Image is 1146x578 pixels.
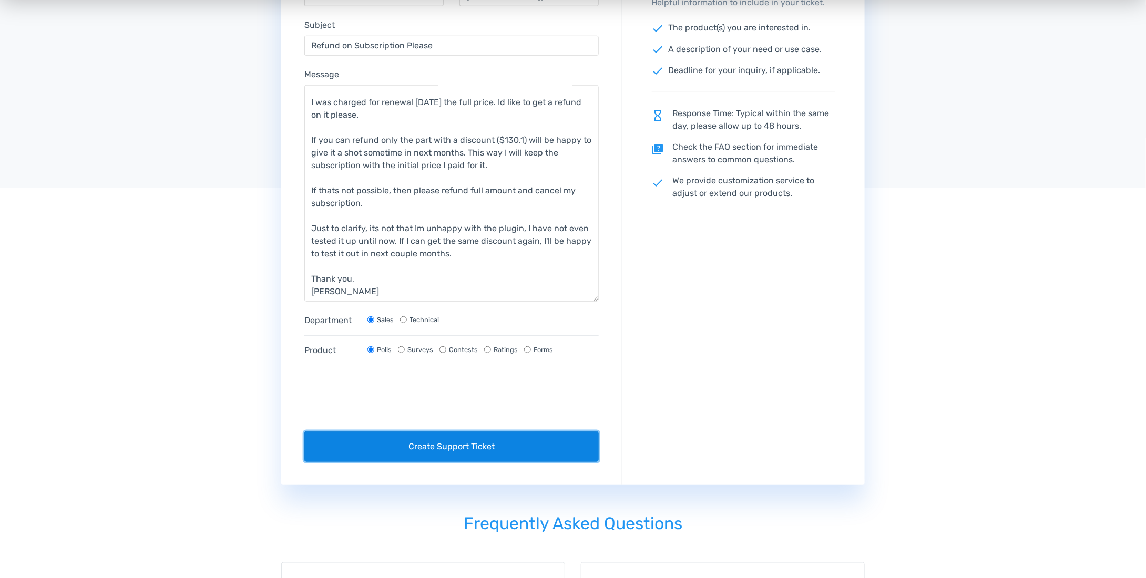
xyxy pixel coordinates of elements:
p: A description of your need or use case. [652,43,836,56]
span: check [652,65,664,77]
label: Forms [534,345,553,355]
label: Sales [377,315,394,325]
label: Surveys [407,345,433,355]
label: Subject [304,19,335,32]
p: Check the FAQ section for immediate answers to common questions. [652,141,836,166]
label: Contests [449,345,478,355]
label: Product [304,344,357,357]
p: Deadline for your inquiry, if applicable. [652,64,836,77]
span: hourglass_empty [652,109,664,122]
iframe: reCAPTCHA [304,378,464,419]
span: check [652,22,664,35]
label: Polls [377,345,392,355]
h2: Frequently Asked Questions [281,500,865,548]
label: Technical [410,315,439,325]
label: Message [304,68,339,81]
button: Create Support Ticket [304,431,599,462]
input: Subject... [304,36,599,56]
span: check [652,43,664,56]
span: check [652,177,664,189]
p: The product(s) you are interested in. [652,22,836,35]
label: Ratings [494,345,518,355]
p: We provide customization service to adjust or extend our products. [652,174,836,200]
span: quiz [652,143,664,156]
label: Department [304,314,357,327]
p: Response Time: Typical within the same day, please allow up to 48 hours. [652,107,836,132]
